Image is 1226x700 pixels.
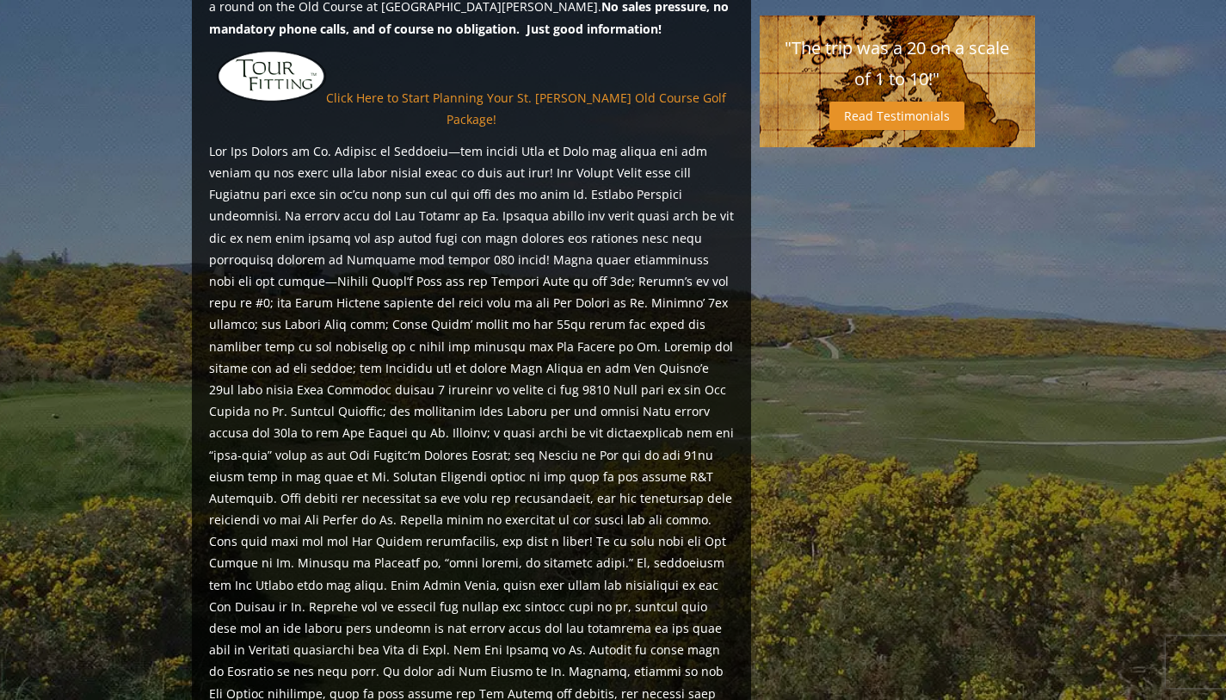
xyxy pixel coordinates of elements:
[217,50,326,102] img: tourfitting-logo-large
[777,33,1018,95] p: "The trip was a 20 on a scale of 1 to 10!"
[326,90,726,127] a: Click Here to Start Planning Your St. [PERSON_NAME] Old Course Golf Package!
[829,102,964,130] a: Read Testimonials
